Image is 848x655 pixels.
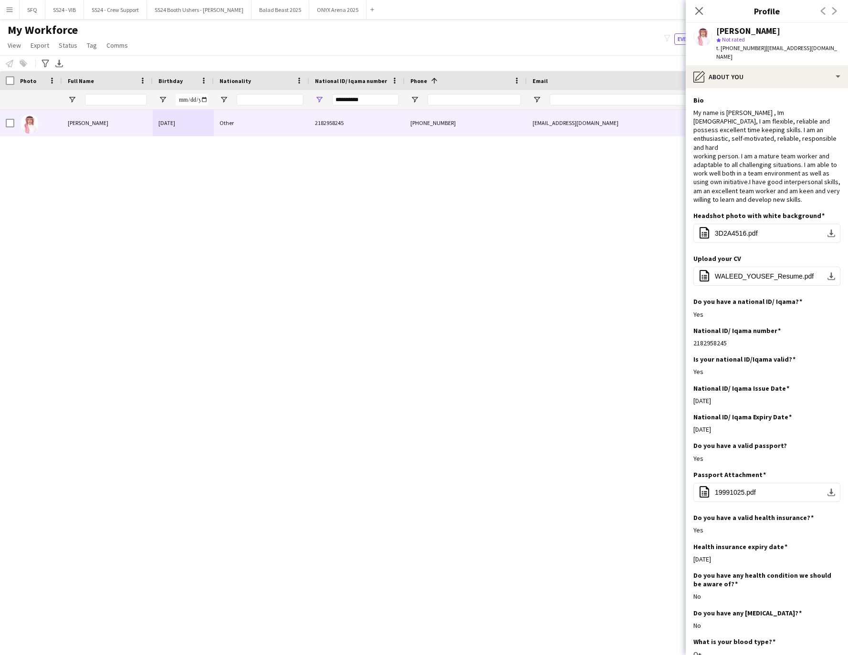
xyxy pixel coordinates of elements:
h3: Bio [693,96,704,104]
h3: Do you have a valid health insurance? [693,513,814,522]
input: Birthday Filter Input [176,94,208,105]
div: Yes [693,454,840,463]
span: 3D2A4516.pdf [715,229,758,237]
h3: Do you have a valid passport? [693,441,787,450]
div: [DATE] [693,425,840,434]
button: Open Filter Menu [315,95,324,104]
button: 3D2A4516.pdf [693,224,840,243]
h3: Health insurance expiry date [693,542,787,551]
button: SFQ [20,0,45,19]
button: SS24 - Crew Support [84,0,147,19]
div: [PERSON_NAME] [716,27,780,35]
span: Birthday [158,77,183,84]
input: Nationality Filter Input [237,94,304,105]
span: Comms [106,41,128,50]
div: Yes [693,367,840,376]
h3: National ID/ Iqama number [693,326,781,335]
a: Comms [103,39,132,52]
span: | [EMAIL_ADDRESS][DOMAIN_NAME] [716,44,837,60]
span: Tag [87,41,97,50]
span: View [8,41,21,50]
a: Tag [83,39,101,52]
h3: Is your national ID/Iqama valid? [693,355,796,364]
button: Open Filter Menu [68,95,76,104]
h3: Headshot photo with white background [693,211,825,220]
input: Full Name Filter Input [85,94,147,105]
h3: National ID/ Iqama Expiry Date [693,413,792,421]
input: Email Filter Input [550,94,712,105]
h3: National ID/ Iqama Issue Date [693,384,789,393]
div: [DATE] [693,555,840,563]
div: 2182958245 [693,339,840,347]
div: Other [214,110,309,136]
button: Open Filter Menu [220,95,228,104]
h3: Do you have any [MEDICAL_DATA]? [693,609,802,617]
button: Everyone8,688 [674,33,722,45]
div: No [693,621,840,630]
h3: Do you have a national ID/ Iqama? [693,297,802,306]
span: t. [PHONE_NUMBER] [716,44,766,52]
span: Nationality [220,77,251,84]
button: 19991025.pdf [693,483,840,502]
button: SS24 - VIB [45,0,84,19]
span: 19991025.pdf [715,489,756,496]
button: Open Filter Menu [158,95,167,104]
span: 2182958245 [315,119,344,126]
div: Yes [693,526,840,534]
span: [PERSON_NAME] [68,119,108,126]
div: Yes [693,310,840,319]
input: National ID/ Iqama number Filter Input [332,94,399,105]
h3: Passport Attachment [693,470,766,479]
span: National ID/ Iqama number [315,77,387,84]
app-action-btn: Advanced filters [40,58,51,69]
div: [DATE] [693,396,840,405]
span: Full Name [68,77,94,84]
h3: Upload your CV [693,254,741,263]
app-action-btn: Export XLSX [53,58,65,69]
div: [EMAIL_ADDRESS][DOMAIN_NAME] [527,110,718,136]
button: WALEED_YOUSEF_Resume.pdf [693,267,840,286]
span: WALEED_YOUSEF_Resume.pdf [715,272,814,280]
div: My name is [PERSON_NAME] , Im [DEMOGRAPHIC_DATA], I am flexible, reliable and possess excellent t... [693,108,840,204]
a: View [4,39,25,52]
a: Status [55,39,81,52]
img: Waleed Yousef [20,114,39,134]
a: Export [27,39,53,52]
h3: Do you have any health condition we should be aware of? [693,571,833,588]
button: SS24 Booth Ushers - [PERSON_NAME] [147,0,251,19]
span: My Workforce [8,23,78,37]
span: Phone [410,77,427,84]
span: Export [31,41,49,50]
div: No [693,592,840,601]
h3: What is your blood type? [693,637,775,646]
button: Balad Beast 2025 [251,0,309,19]
button: ONYX Arena 2025 [309,0,366,19]
span: Status [59,41,77,50]
input: Phone Filter Input [428,94,521,105]
button: Open Filter Menu [410,95,419,104]
button: Open Filter Menu [533,95,541,104]
span: Photo [20,77,36,84]
div: [PHONE_NUMBER] [405,110,527,136]
h3: Profile [686,5,848,17]
div: About you [686,65,848,88]
span: Not rated [722,36,745,43]
span: Email [533,77,548,84]
div: [DATE] [153,110,214,136]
